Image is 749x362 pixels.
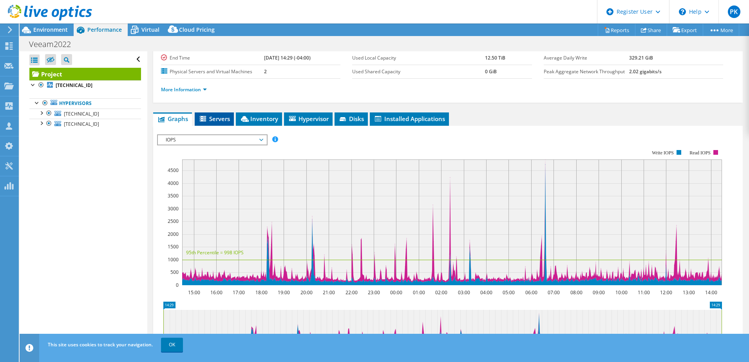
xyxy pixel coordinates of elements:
text: 16:00 [210,289,222,296]
svg: \n [679,8,686,15]
label: End Time [161,54,264,62]
text: 19:00 [277,289,289,296]
text: 18:00 [255,289,267,296]
text: 00:00 [390,289,402,296]
text: 17:00 [232,289,244,296]
text: 10:00 [615,289,627,296]
span: Environment [33,26,68,33]
a: Reports [598,24,635,36]
text: 3500 [168,192,179,199]
text: 13:00 [682,289,695,296]
text: 4000 [168,180,179,186]
span: IOPS [162,135,262,145]
b: 0 GiB [485,68,497,75]
text: 95th Percentile = 998 IOPS [186,249,244,256]
b: [DATE] 14:29 (-04:00) [264,54,311,61]
text: 22:00 [345,289,357,296]
span: Servers [199,115,230,123]
text: 04:00 [480,289,492,296]
span: Graphs [157,115,188,123]
a: [TECHNICAL_ID] [29,80,141,90]
text: 03:00 [458,289,470,296]
text: 06:00 [525,289,537,296]
span: Disks [338,115,364,123]
span: This site uses cookies to track your navigation. [48,341,153,348]
span: Hypervisor [288,115,329,123]
text: 02:00 [435,289,447,296]
text: 1500 [168,243,179,250]
label: Used Local Capacity [352,54,485,62]
text: 08:00 [570,289,582,296]
label: Average Daily Write [544,54,630,62]
text: 2500 [168,218,179,224]
label: Physical Servers and Virtual Machines [161,68,264,76]
span: Installed Applications [374,115,445,123]
text: 21:00 [322,289,335,296]
text: 14:00 [705,289,717,296]
text: 05:00 [502,289,514,296]
a: Hypervisors [29,98,141,109]
text: 1000 [168,256,179,263]
b: 2 [264,68,267,75]
span: Inventory [240,115,278,123]
b: 2.02 gigabits/s [629,68,662,75]
text: 4500 [168,167,179,174]
span: PK [728,5,740,18]
a: [TECHNICAL_ID] [29,119,141,129]
a: More Information [161,86,207,93]
span: [TECHNICAL_ID] [64,121,99,127]
text: 500 [170,269,179,275]
text: 3000 [168,205,179,212]
text: 11:00 [637,289,649,296]
text: 20:00 [300,289,312,296]
a: OK [161,338,183,352]
label: Used Shared Capacity [352,68,485,76]
text: 07:00 [547,289,559,296]
b: 12.50 TiB [485,54,505,61]
label: Peak Aggregate Network Throughput [544,68,630,76]
text: 01:00 [412,289,425,296]
span: [TECHNICAL_ID] [64,110,99,117]
h1: Veeam2022 [25,40,83,49]
a: [TECHNICAL_ID] [29,109,141,119]
span: Performance [87,26,122,33]
text: Write IOPS [652,150,674,156]
b: 329.21 GiB [629,54,653,61]
text: 15:00 [188,289,200,296]
a: Share [635,24,667,36]
text: Read IOPS [689,150,711,156]
b: [TECHNICAL_ID] [56,82,92,89]
text: 09:00 [592,289,604,296]
text: 2000 [168,231,179,237]
a: More [703,24,739,36]
a: Export [667,24,703,36]
a: Project [29,68,141,80]
text: 12:00 [660,289,672,296]
text: 23:00 [367,289,380,296]
span: Cloud Pricing [179,26,215,33]
text: 0 [176,282,179,288]
span: Virtual [141,26,159,33]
